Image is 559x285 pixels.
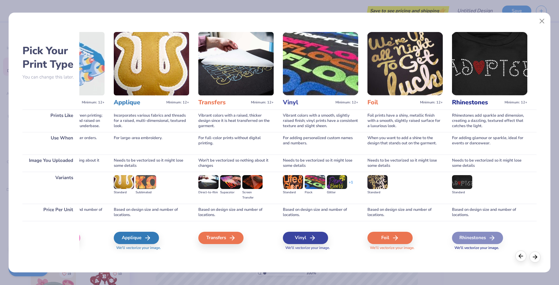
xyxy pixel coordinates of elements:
div: Foil [367,232,413,244]
div: Vinyl [283,232,328,244]
div: Inks are less vibrant than screen printing; smooth on light garments and raised on dark garments ... [29,110,105,132]
div: Cost based on design size and number of locations. [29,204,105,221]
span: We'll vectorize your image. [452,245,527,251]
img: Applique [114,32,189,95]
img: Supacolor [220,175,240,189]
div: Vibrant colors with a raised, thicker design since it is heat transferred on the garment. [198,110,274,132]
div: Needs to be vectorized so it might lose some details [367,155,443,172]
div: Needs to be vectorized so it might lose some details [114,155,189,172]
img: Glitter [327,175,347,189]
div: For large-area embroidery. [114,132,189,155]
div: Vibrant colors with a smooth, slightly raised finish; vinyl prints have a consistent texture and ... [283,110,358,132]
div: + 1 [349,180,353,190]
span: We'll vectorize your image. [114,245,189,251]
span: Minimum: 12+ [166,100,189,105]
img: Flock [305,175,325,189]
div: Needs to be vectorized so it might lose some details [452,155,527,172]
img: Direct-to-film [198,175,219,189]
div: Direct-to-film [198,190,219,195]
div: Based on design size and number of locations. [198,204,274,221]
div: For adding glamour or sparkle, ideal for events or dancewear. [452,132,527,155]
div: Based on design size and number of locations. [367,204,443,221]
div: Standard [367,190,388,195]
div: Screen Transfer [242,190,263,200]
div: For full-color prints or smaller orders. [29,132,105,155]
h3: Applique [114,98,164,106]
div: Needs to be vectorized so it might lose some details [283,155,358,172]
div: Standard [452,190,472,195]
p: You can change this later. [22,74,79,80]
img: Sublimated [136,175,156,189]
div: Glitter [327,190,347,195]
img: Rhinestones [452,32,527,95]
div: Price Per Unit [22,204,79,221]
img: Transfers [198,32,274,95]
div: Applique [114,232,159,244]
img: Vinyl [283,32,358,95]
div: Flock [305,190,325,195]
span: Minimum: 12+ [251,100,274,105]
div: Variants [22,172,79,203]
span: Minimum: 12+ [420,100,443,105]
div: Prints Like [22,110,79,132]
div: Based on design size and number of locations. [114,204,189,221]
span: We'll vectorize your image. [367,245,443,251]
img: Standard [367,175,388,189]
img: Standard [283,175,303,189]
h3: Vinyl [283,98,333,106]
img: Foil [367,32,443,95]
h2: Pick Your Print Type [22,44,79,71]
div: Standard [114,190,134,195]
div: Rhinestones add sparkle and dimension, creating a dazzling, textured effect that catches the light. [452,110,527,132]
img: Screen Transfer [242,175,263,189]
div: For full-color prints without digital printing. [198,132,274,155]
div: Transfers [198,232,244,244]
div: Rhinestones [452,232,503,244]
span: Minimum: 12+ [335,100,358,105]
h3: Transfers [198,98,248,106]
h3: Foil [367,98,418,106]
div: Won't be vectorized so nothing about it changes [29,155,105,172]
div: Standard [283,190,303,195]
div: Based on design size and number of locations. [283,204,358,221]
div: Sublimated [136,190,156,195]
div: Image You Uploaded [22,155,79,172]
div: When you want to add a shine to the design that stands out on the garment. [367,132,443,155]
div: Use When [22,132,79,155]
img: Standard [114,175,134,189]
div: Supacolor [220,190,240,195]
h3: Rhinestones [452,98,502,106]
div: Won't be vectorized so nothing about it changes [198,155,274,172]
span: Minimum: 12+ [82,100,105,105]
div: Foil prints have a shiny, metallic finish with a smooth, slightly raised surface for a luxurious ... [367,110,443,132]
div: For adding personalized custom names and numbers. [283,132,358,155]
div: Based on design size and number of locations. [452,204,527,221]
button: Close [536,15,548,27]
span: We'll vectorize your image. [283,245,358,251]
span: Minimum: 12+ [505,100,527,105]
div: Incorporates various fabrics and threads for a raised, multi-dimensional, textured look. [114,110,189,132]
img: Standard [452,175,472,189]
